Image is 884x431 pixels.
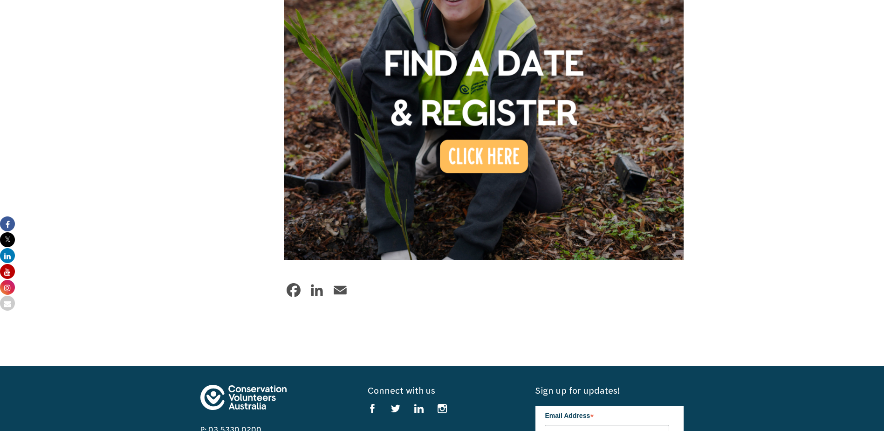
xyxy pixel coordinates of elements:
[284,281,303,299] a: Facebook
[545,406,669,424] label: Email Address
[368,385,516,396] h5: Connect with us
[308,281,326,299] a: LinkedIn
[200,385,287,410] img: logo-footer.svg
[331,281,349,299] a: Email
[535,385,684,396] h5: Sign up for updates!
